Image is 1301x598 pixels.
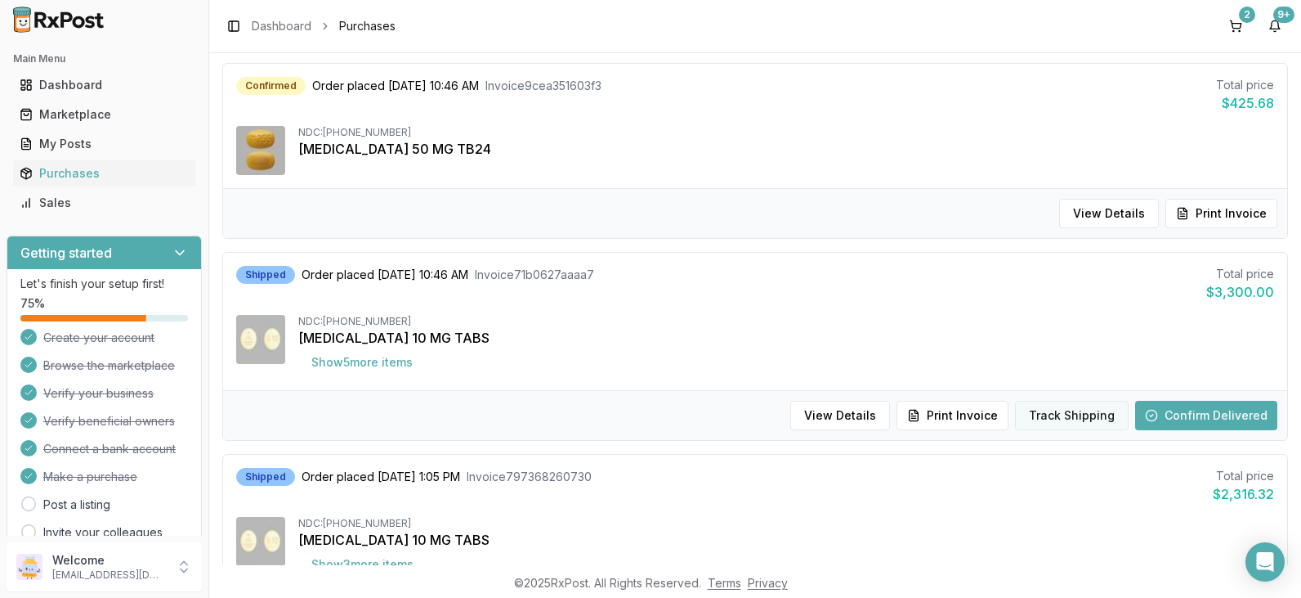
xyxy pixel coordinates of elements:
a: My Posts [13,129,195,159]
button: Purchases [7,160,202,187]
button: View Details [790,401,890,430]
a: Dashboard [252,18,311,34]
span: Order placed [DATE] 1:05 PM [302,469,460,485]
img: Myrbetriq 50 MG TB24 [236,126,285,175]
div: Dashboard [20,77,189,93]
button: 2 [1223,13,1249,39]
div: Total price [1213,468,1274,484]
div: NDC: [PHONE_NUMBER] [298,315,1274,328]
button: Sales [7,190,202,216]
span: Invoice 797368260730 [467,469,592,485]
div: Shipped [236,468,295,486]
div: Confirmed [236,77,306,95]
div: Open Intercom Messenger [1245,542,1285,582]
div: [MEDICAL_DATA] 50 MG TB24 [298,139,1274,159]
div: $2,316.32 [1213,484,1274,504]
span: Order placed [DATE] 10:46 AM [312,78,479,94]
img: Jardiance 10 MG TABS [236,315,285,364]
button: Track Shipping [1015,401,1129,430]
div: Total price [1216,77,1274,93]
span: Create your account [43,330,154,346]
a: Purchases [13,159,195,188]
button: My Posts [7,131,202,157]
div: 9+ [1273,7,1294,23]
a: Post a listing [43,497,110,513]
span: Verify your business [43,385,154,402]
button: Print Invoice [896,401,1008,430]
div: [MEDICAL_DATA] 10 MG TABS [298,530,1274,550]
span: Invoice 9cea351603f3 [485,78,601,94]
img: RxPost Logo [7,7,111,33]
div: $425.68 [1216,93,1274,113]
span: Order placed [DATE] 10:46 AM [302,267,468,283]
nav: breadcrumb [252,18,396,34]
button: Show3more items [298,550,427,579]
div: Marketplace [20,106,189,123]
p: Let's finish your setup first! [20,276,188,292]
div: Sales [20,195,189,211]
span: Invoice 71b0627aaaa7 [475,267,594,283]
span: Browse the marketplace [43,357,175,374]
div: [MEDICAL_DATA] 10 MG TABS [298,328,1274,348]
a: Invite your colleagues [43,524,163,541]
span: Connect a bank account [43,441,176,457]
button: Marketplace [7,101,202,128]
button: Show5more items [298,348,426,377]
a: Dashboard [13,70,195,100]
p: Welcome [52,552,166,569]
span: Make a purchase [43,469,137,485]
button: View Details [1059,199,1159,228]
div: Purchases [20,165,189,182]
a: Sales [13,188,195,218]
button: Dashboard [7,72,202,98]
h2: Main Menu [13,52,195,65]
div: $3,300.00 [1206,282,1274,302]
img: Jardiance 10 MG TABS [236,517,285,566]
div: NDC: [PHONE_NUMBER] [298,517,1274,530]
button: Print Invoice [1165,199,1277,228]
div: My Posts [20,136,189,152]
button: Confirm Delivered [1135,401,1277,430]
button: 9+ [1262,13,1288,39]
div: NDC: [PHONE_NUMBER] [298,126,1274,139]
p: [EMAIL_ADDRESS][DOMAIN_NAME] [52,569,166,582]
a: Terms [708,576,741,590]
div: Shipped [236,266,295,284]
img: User avatar [16,554,42,580]
div: Total price [1206,266,1274,282]
a: Marketplace [13,100,195,129]
span: Purchases [339,18,396,34]
span: Verify beneficial owners [43,413,175,429]
span: 75 % [20,295,45,312]
a: Privacy [748,576,788,590]
h3: Getting started [20,243,112,263]
div: 2 [1239,7,1255,23]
